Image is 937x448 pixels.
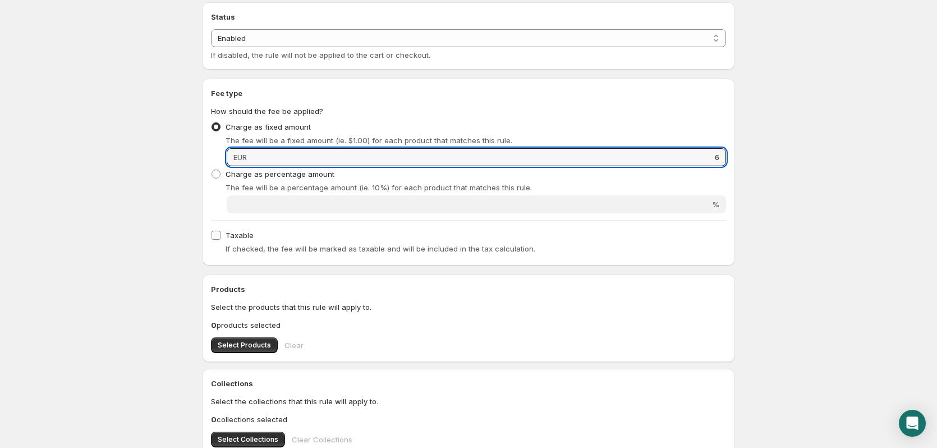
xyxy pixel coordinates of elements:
p: Select the products that this rule will apply to. [211,301,726,313]
span: If checked, the fee will be marked as taxable and will be included in the tax calculation. [226,244,535,253]
span: If disabled, the rule will not be applied to the cart or checkout. [211,51,430,60]
h2: Products [211,284,726,295]
span: Charge as percentage amount [226,170,334,179]
h2: Collections [211,378,726,389]
p: The fee will be a percentage amount (ie. 10%) for each product that matches this rule. [226,182,726,193]
span: EUR [233,153,247,162]
b: 0 [211,321,217,330]
b: 0 [211,415,217,424]
h2: Fee type [211,88,726,99]
span: % [712,200,719,209]
span: Taxable [226,231,254,240]
span: The fee will be a fixed amount (ie. $1.00) for each product that matches this rule. [226,136,512,145]
div: Open Intercom Messenger [899,410,926,437]
span: How should the fee be applied? [211,107,323,116]
span: Select Products [218,341,271,350]
h2: Status [211,11,726,22]
span: Select Collections [218,435,278,444]
span: Charge as fixed amount [226,122,311,131]
p: Select the collections that this rule will apply to. [211,396,726,407]
p: products selected [211,319,726,331]
button: Select Products [211,337,278,353]
button: Select Collections [211,432,285,447]
p: collections selected [211,414,726,425]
